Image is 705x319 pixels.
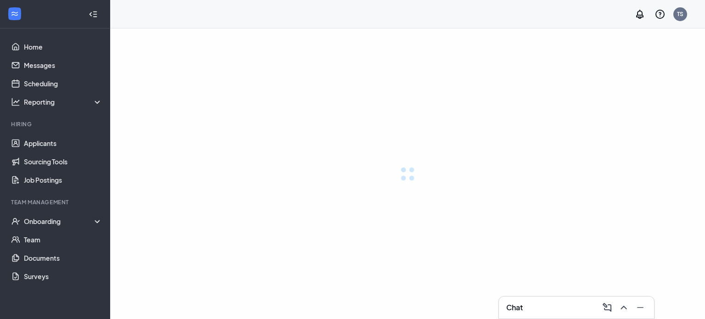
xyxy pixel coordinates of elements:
[24,56,102,74] a: Messages
[506,302,523,313] h3: Chat
[24,230,102,249] a: Team
[24,152,102,171] a: Sourcing Tools
[599,300,614,315] button: ComposeMessage
[618,302,629,313] svg: ChevronUp
[11,198,101,206] div: Team Management
[655,9,666,20] svg: QuestionInfo
[24,249,102,267] a: Documents
[10,9,19,18] svg: WorkstreamLogo
[24,171,102,189] a: Job Postings
[24,267,102,285] a: Surveys
[24,74,102,93] a: Scheduling
[634,9,645,20] svg: Notifications
[615,300,630,315] button: ChevronUp
[11,97,20,106] svg: Analysis
[11,217,20,226] svg: UserCheck
[24,217,103,226] div: Onboarding
[24,38,102,56] a: Home
[632,300,647,315] button: Minimize
[24,97,103,106] div: Reporting
[677,10,683,18] div: TS
[24,134,102,152] a: Applicants
[602,302,613,313] svg: ComposeMessage
[89,10,98,19] svg: Collapse
[11,120,101,128] div: Hiring
[635,302,646,313] svg: Minimize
